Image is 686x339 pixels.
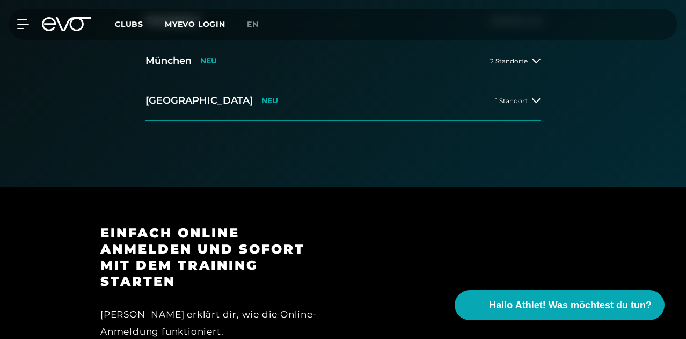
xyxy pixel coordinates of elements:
[247,18,272,31] a: en
[495,97,528,104] span: 1 Standort
[489,298,652,313] span: Hallo Athlet! Was möchtest du tun?
[145,81,541,121] button: [GEOGRAPHIC_DATA]NEU1 Standort
[200,56,217,66] p: NEU
[455,290,665,320] button: Hallo Athlet! Was möchtest du tun?
[100,225,328,290] h3: Einfach online anmelden und sofort mit dem Training starten
[145,94,253,107] h2: [GEOGRAPHIC_DATA]
[247,19,259,29] span: en
[115,19,143,29] span: Clubs
[165,19,225,29] a: MYEVO LOGIN
[145,54,192,68] h2: München
[145,41,541,81] button: MünchenNEU2 Standorte
[490,57,528,64] span: 2 Standorte
[115,19,165,29] a: Clubs
[261,96,278,105] p: NEU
